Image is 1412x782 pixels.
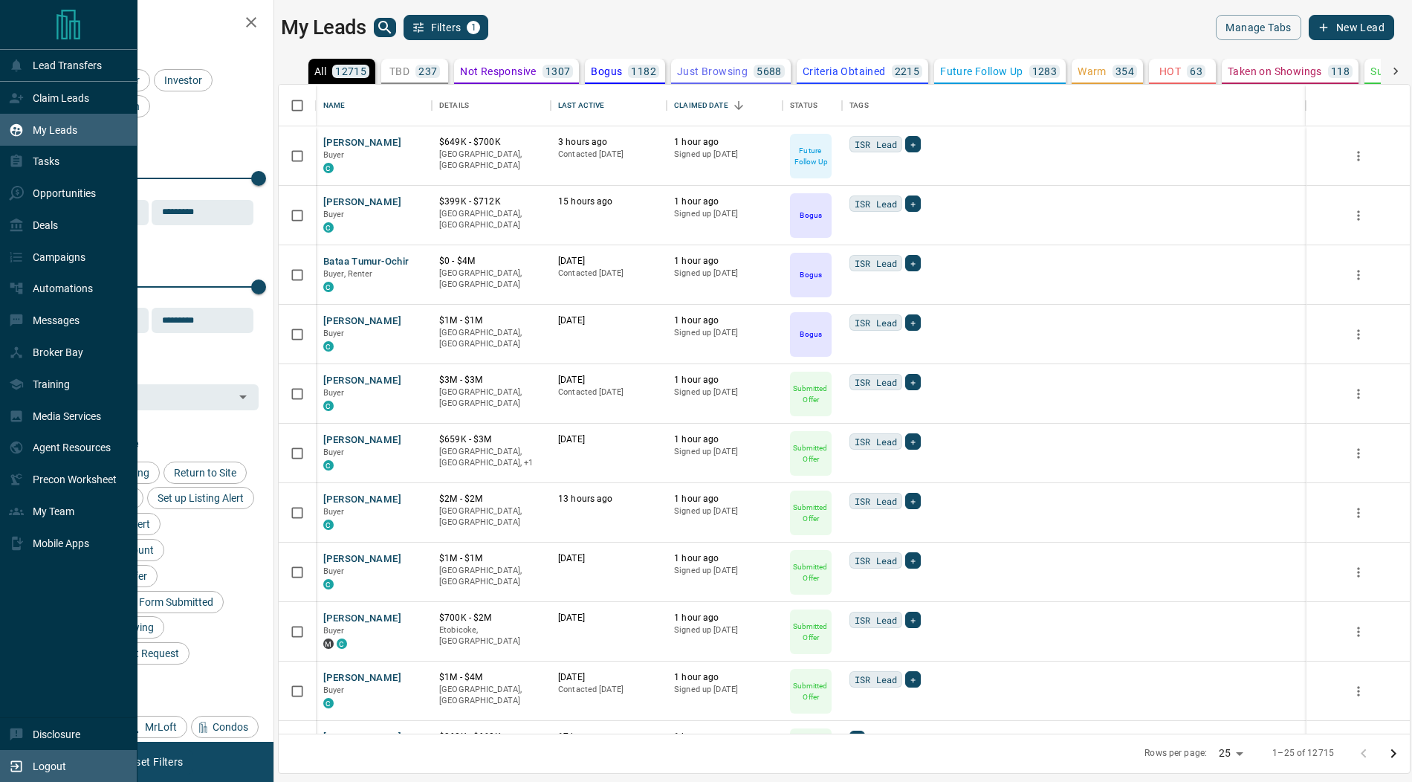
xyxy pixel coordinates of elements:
span: Buyer, Renter [323,269,373,279]
p: Signed up [DATE] [674,624,775,636]
div: Last Active [551,85,667,126]
p: Criteria Obtained [803,66,886,77]
span: + [910,553,916,568]
button: Go to next page [1379,739,1408,769]
button: more [1347,264,1370,286]
span: ISR Lead [855,196,897,211]
p: Submitted Offer [791,442,830,465]
p: Bogus [591,66,622,77]
button: [PERSON_NAME] [323,433,401,447]
h1: My Leads [281,16,366,39]
span: Investor [159,74,207,86]
p: Submitted Offer [791,502,830,524]
p: $3M - $3M [439,374,543,387]
p: 15 hours ago [558,195,659,208]
p: $399K - $712K [439,195,543,208]
div: Status [790,85,817,126]
span: ISR Lead [855,613,897,627]
span: ISR Lead [855,494,897,508]
p: 1 hour ago [674,136,775,149]
p: 1 hour ago [674,731,775,743]
div: condos.ca [323,222,334,233]
p: [DATE] [558,433,659,446]
button: [PERSON_NAME] [323,136,401,150]
p: Signed up [DATE] [674,446,775,458]
span: Buyer [323,150,345,160]
span: ISR Lead [855,137,897,152]
span: + [910,137,916,152]
button: more [1347,145,1370,167]
span: + [910,315,916,330]
p: 1283 [1032,66,1058,77]
p: TBD [389,66,409,77]
div: + [905,374,921,390]
p: $1M - $1M [439,314,543,327]
p: [DATE] [558,374,659,387]
p: 354 [1115,66,1134,77]
p: [GEOGRAPHIC_DATA], [GEOGRAPHIC_DATA] [439,505,543,529]
p: 1 hour ago [674,493,775,505]
span: Buyer [323,388,345,398]
button: more [1347,621,1370,643]
p: Contacted [DATE] [558,149,659,161]
button: more [1347,442,1370,465]
span: + [910,375,916,390]
p: All [314,66,326,77]
p: 237 [418,66,437,77]
p: 17 hours ago [558,731,659,743]
div: + [905,433,921,450]
button: more [1347,561,1370,584]
div: + [905,314,921,331]
p: [DATE] [558,612,659,624]
span: Buyer [323,566,345,576]
p: 1 hour ago [674,374,775,387]
button: Open [233,387,253,407]
div: Return to Site [163,462,247,484]
p: $1M - $1M [439,552,543,565]
div: Tags [842,85,1306,126]
div: + [849,731,865,747]
p: Signed up [DATE] [674,505,775,517]
div: Status [783,85,842,126]
span: ISR Lead [855,434,897,449]
button: more [1347,383,1370,405]
p: 63 [1190,66,1202,77]
p: Submitted Offer [791,561,830,584]
button: more [1347,502,1370,524]
p: [GEOGRAPHIC_DATA], [GEOGRAPHIC_DATA] [439,268,543,291]
p: Bogus [800,269,821,280]
div: + [905,195,921,212]
button: more [1347,323,1370,346]
p: [DATE] [558,314,659,327]
p: [DATE] [558,255,659,268]
p: 1 hour ago [674,314,775,327]
p: 1 hour ago [674,255,775,268]
button: Reset Filters [113,749,192,775]
p: $0 - $4M [439,255,543,268]
div: condos.ca [323,520,334,530]
button: [PERSON_NAME] [323,374,401,388]
p: 1307 [545,66,571,77]
button: Sort [728,95,749,116]
span: + [910,256,916,271]
p: 1–25 of 12715 [1272,747,1334,760]
button: [PERSON_NAME] [323,552,401,566]
p: 1 hour ago [674,552,775,565]
p: 12715 [335,66,366,77]
p: 1 hour ago [674,612,775,624]
span: Buyer [323,507,345,517]
button: Filters1 [404,15,489,40]
button: New Lead [1309,15,1394,40]
p: Bogus [800,329,821,340]
button: [PERSON_NAME] [323,671,401,685]
p: [DATE] [558,552,659,565]
div: condos.ca [337,639,347,649]
span: ISR Lead [855,553,897,568]
span: + [910,434,916,449]
span: ISR Lead [855,315,897,330]
p: [GEOGRAPHIC_DATA], [GEOGRAPHIC_DATA] [439,387,543,410]
p: Taken on Showings [1228,66,1322,77]
p: Future Follow Up [791,145,830,167]
button: [PERSON_NAME] [323,493,401,507]
div: Condos [191,716,259,738]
